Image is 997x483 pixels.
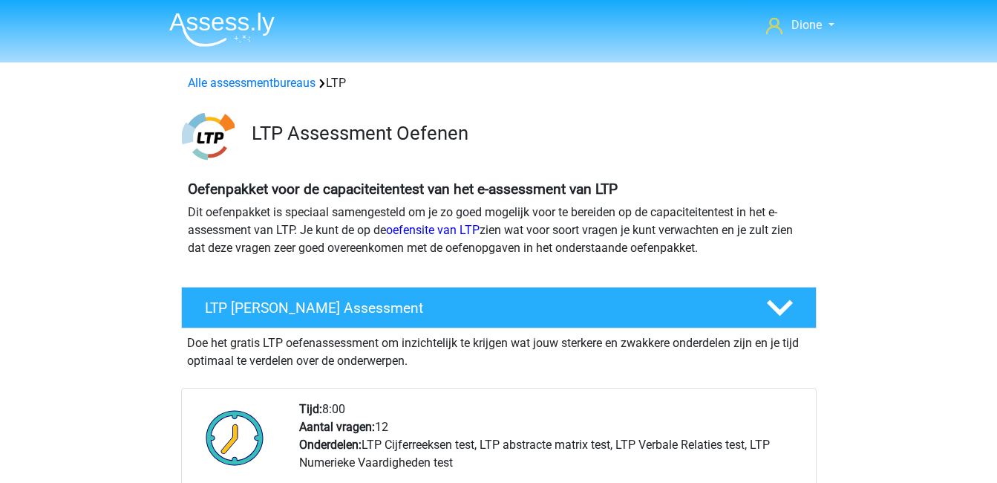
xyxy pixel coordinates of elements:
[299,420,375,434] b: Aantal vragen:
[175,287,823,328] a: LTP [PERSON_NAME] Assessment
[252,122,805,145] h3: LTP Assessment Oefenen
[188,204,810,257] p: Dit oefenpakket is speciaal samengesteld om je zo goed mogelijk voor te bereiden op de capaciteit...
[188,76,316,90] a: Alle assessmentbureaus
[299,438,362,452] b: Onderdelen:
[169,12,275,47] img: Assessly
[760,16,840,34] a: Dione
[181,328,817,370] div: Doe het gratis LTP oefenassessment om inzichtelijk te krijgen wat jouw sterkere en zwakkere onder...
[205,299,742,317] h4: LTP [PERSON_NAME] Assessment
[188,181,618,198] b: Oefenpakket voor de capaciteitentest van het e-assessment van LTP
[299,402,322,416] b: Tijd:
[182,74,816,92] div: LTP
[182,110,235,163] img: ltp.png
[197,401,272,475] img: Klok
[386,223,480,237] a: oefensite van LTP
[791,18,822,32] span: Dione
